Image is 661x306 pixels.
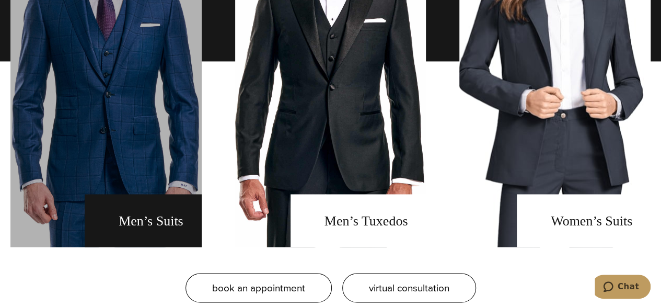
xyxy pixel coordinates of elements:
span: book an appointment [212,280,305,295]
a: book an appointment [185,273,332,302]
a: virtual consultation [342,273,476,302]
span: virtual consultation [369,280,449,295]
iframe: Opens a widget where you can chat to one of our agents [595,275,651,301]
